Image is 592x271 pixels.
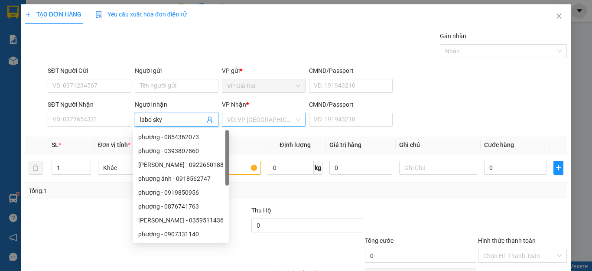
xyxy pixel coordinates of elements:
[309,66,393,75] div: CMND/Passport
[309,100,393,109] div: CMND/Passport
[138,202,224,211] div: phượng - 0876741763
[48,100,131,109] div: SĐT Người Nhận
[399,161,477,175] input: Ghi Chú
[133,199,229,213] div: phượng - 0876741763
[133,213,229,227] div: kim phượng - 0359511436
[222,66,306,75] div: VP gửi
[280,141,310,148] span: Định lượng
[4,65,89,79] b: GỬI : VP Giá Rai
[29,161,42,175] button: delete
[138,215,224,225] div: [PERSON_NAME] - 0359511436
[365,237,394,244] span: Tổng cước
[48,66,131,75] div: SĐT Người Gửi
[95,11,102,18] img: icon
[396,137,481,153] th: Ghi chú
[4,41,165,52] li: 0983 44 7777
[553,161,563,175] button: plus
[329,141,361,148] span: Giá trị hàng
[29,186,229,196] div: Tổng: 1
[133,172,229,186] div: phượng ảnh - 0918562747
[138,188,224,197] div: phượng - 0919850956
[4,19,165,41] li: [STREET_ADDRESS][PERSON_NAME]
[138,160,224,170] div: [PERSON_NAME] - 0922650188
[133,227,229,241] div: phượng - 0907331140
[251,207,271,214] span: Thu Hộ
[227,79,300,92] span: VP Giá Rai
[52,141,59,148] span: SL
[138,229,224,239] div: phượng - 0907331140
[556,13,563,20] span: close
[314,161,322,175] span: kg
[206,116,213,123] span: user-add
[50,21,57,28] span: environment
[25,11,31,17] span: plus
[138,174,224,183] div: phượng ảnh - 0918562747
[133,186,229,199] div: phượng - 0919850956
[554,164,563,171] span: plus
[138,146,224,156] div: phượng - 0393807860
[95,11,187,18] span: Yêu cầu xuất hóa đơn điện tử
[133,130,229,144] div: phượng - 0854362073
[440,33,466,39] label: Gán nhãn
[133,144,229,158] div: phượng - 0393807860
[133,158,229,172] div: kim phượng - 0922650188
[138,132,224,142] div: phượng - 0854362073
[135,100,218,109] div: Người nhận
[135,66,218,75] div: Người gửi
[222,101,246,108] span: VP Nhận
[329,161,392,175] input: 0
[478,237,536,244] label: Hình thức thanh toán
[50,42,57,49] span: phone
[484,141,514,148] span: Cước hàng
[25,11,81,18] span: TẠO ĐƠN HÀNG
[103,161,171,174] span: Khác
[547,4,571,29] button: Close
[50,6,94,16] b: TRÍ NHÂN
[98,141,130,148] span: Đơn vị tính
